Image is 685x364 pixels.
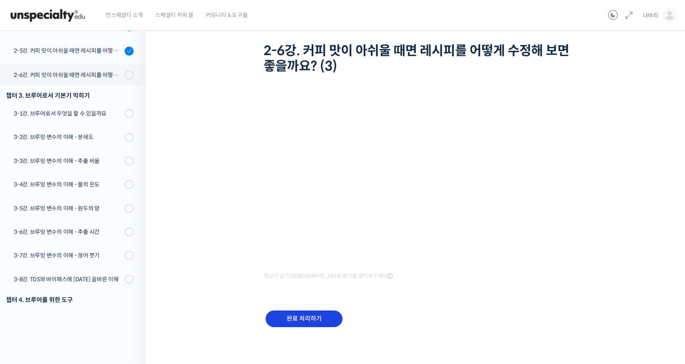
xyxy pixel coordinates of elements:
div: 3-2강. 브루잉 변수의 이해 - 분쇄도 [14,133,122,141]
span: 대화 [74,270,84,276]
div: 3-1강. 브루어로서 무엇을 할 수 있을까요 [14,109,122,118]
span: 홈 [26,269,30,276]
h1: 2-6강. 커피 맛이 아쉬울 때면 레시피를 어떻게 수정해 보면 좋을까요? (3) [264,43,571,74]
div: 2-5강. 커피 맛이 아쉬울 때면 레시피를 어떻게 수정해 보면 좋을까요? (2) [14,46,122,55]
div: 챕터 4. 브루어를 위한 도구 [6,294,134,305]
div: 2-6강. 커피 맛이 아쉬울 때면 레시피를 어떻게 수정해 보면 좋을까요? (3) [14,71,122,79]
div: 3-6강. 브루잉 변수의 이해 - 추출 시간 [14,227,122,236]
a: 홈 [2,257,53,277]
div: 3-5강. 브루잉 변수의 이해 - 원두의 양 [14,204,122,213]
div: 챕터 3. 브루어로서 기본기 익히기 [6,90,134,101]
span: 영상이 끊기[DEMOGRAPHIC_DATA] 여기를 클릭해주세요 [264,273,393,279]
div: 3-8강. TDS와 바이패스에 [DATE] 올바른 이해 [14,275,122,284]
div: 3-7강. 브루잉 변수의 이해 - 끊어 붓기 [14,251,122,260]
span: 나바리 [643,12,658,19]
div: 3-3강. 브루잉 변수의 이해 - 추출 비율 [14,156,122,165]
a: 대화 [53,257,104,277]
div: 3-4강. 브루잉 변수의 이해 - 물의 온도 [14,180,122,189]
span: 설정 [125,269,135,276]
a: 설정 [104,257,155,277]
input: 완료 처리하기 [266,310,342,327]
